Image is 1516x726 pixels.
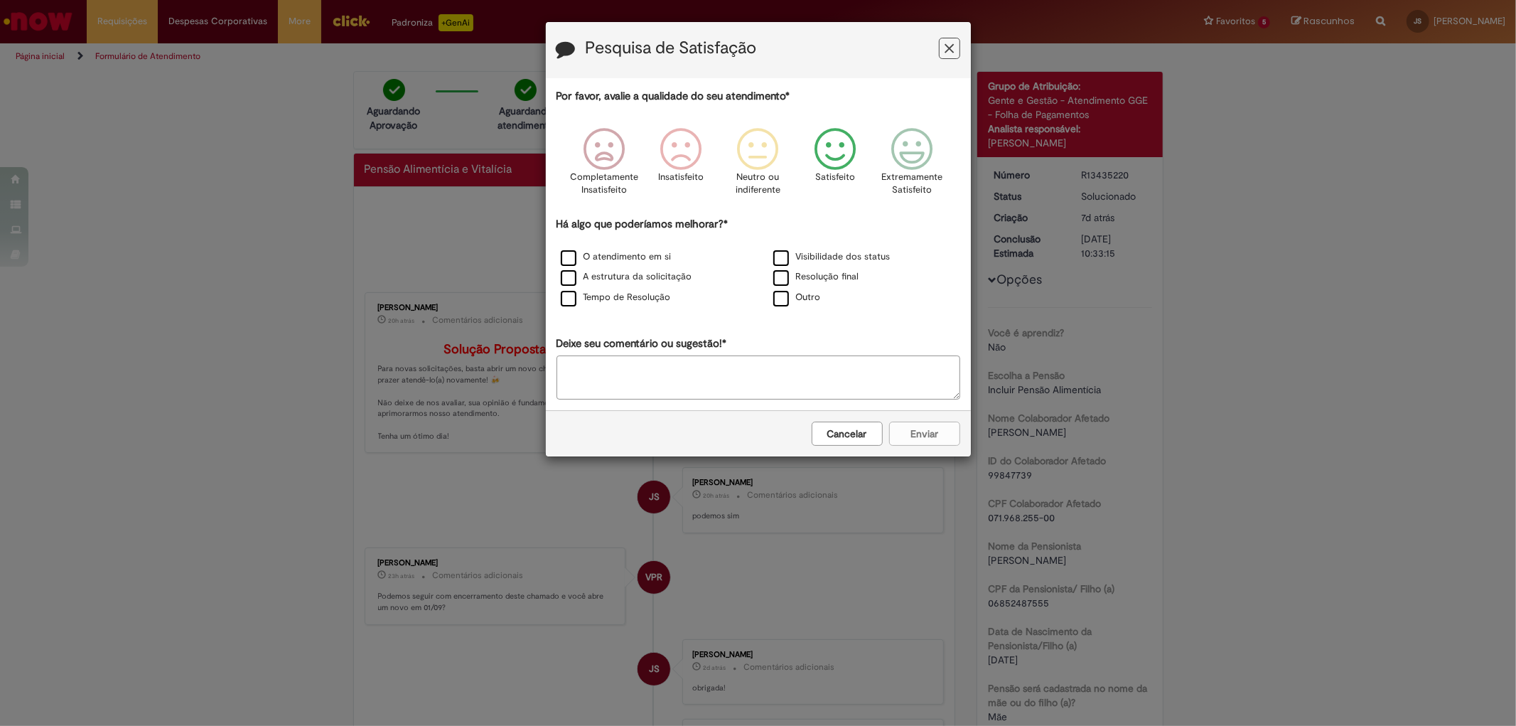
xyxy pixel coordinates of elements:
[570,171,638,197] p: Completamente Insatisfeito
[799,117,871,215] div: Satisfeito
[732,171,783,197] p: Neutro ou indiferente
[773,291,821,304] label: Outro
[658,171,704,184] p: Insatisfeito
[561,291,671,304] label: Tempo de Resolução
[568,117,640,215] div: Completamente Insatisfeito
[812,422,883,446] button: Cancelar
[586,39,757,58] label: Pesquisa de Satisfação
[561,270,692,284] label: A estrutura da solicitação
[721,117,794,215] div: Neutro ou indiferente
[876,117,948,215] div: Extremamente Satisfeito
[815,171,855,184] p: Satisfeito
[773,270,859,284] label: Resolução final
[557,217,960,309] div: Há algo que poderíamos melhorar?*
[773,250,891,264] label: Visibilidade dos status
[645,117,717,215] div: Insatisfeito
[561,250,672,264] label: O atendimento em si
[557,89,790,104] label: Por favor, avalie a qualidade do seu atendimento*
[881,171,942,197] p: Extremamente Satisfeito
[557,336,727,351] label: Deixe seu comentário ou sugestão!*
